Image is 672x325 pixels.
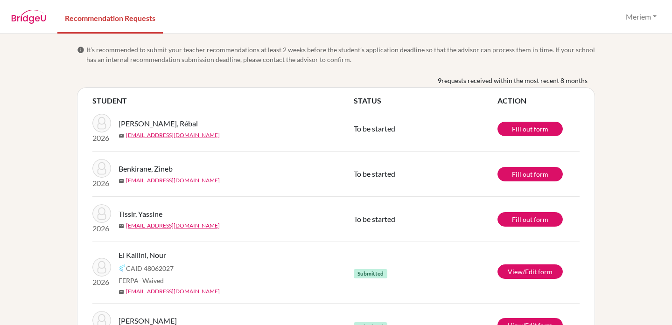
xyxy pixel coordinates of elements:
span: FERPA [119,276,164,285]
span: mail [119,223,124,229]
p: 2026 [92,277,111,288]
span: Benkirane, Zineb [119,163,173,174]
span: Submitted [354,269,387,278]
span: mail [119,289,124,295]
span: To be started [354,124,395,133]
span: - Waived [139,277,164,284]
img: Common App logo [119,264,126,272]
a: Fill out form [497,212,563,227]
a: [EMAIL_ADDRESS][DOMAIN_NAME] [126,221,220,230]
img: BridgeU logo [11,10,46,24]
a: [EMAIL_ADDRESS][DOMAIN_NAME] [126,131,220,139]
span: It’s recommended to submit your teacher recommendations at least 2 weeks before the student’s app... [86,45,595,64]
th: STUDENT [92,95,354,106]
img: Ali Kacem Hammoud, Rébal [92,114,111,132]
a: Recommendation Requests [57,1,163,34]
span: mail [119,133,124,138]
a: [EMAIL_ADDRESS][DOMAIN_NAME] [126,287,220,296]
b: 9 [438,76,441,85]
span: To be started [354,214,395,223]
span: mail [119,178,124,184]
span: To be started [354,169,395,178]
span: [PERSON_NAME], Rébal [119,118,198,129]
img: Benkirane, Zineb [92,159,111,178]
button: Meriem [622,8,661,26]
th: ACTION [497,95,580,106]
span: El Kallini, Nour [119,249,166,261]
a: [EMAIL_ADDRESS][DOMAIN_NAME] [126,176,220,185]
span: Tissir, Yassine [119,208,162,220]
th: STATUS [354,95,497,106]
img: El Kallini, Nour [92,258,111,277]
a: View/Edit form [497,264,563,279]
span: CAID 48062027 [126,263,174,273]
p: 2026 [92,223,111,234]
a: Fill out form [497,167,563,181]
p: 2026 [92,178,111,189]
span: info [77,46,84,54]
p: 2026 [92,132,111,144]
a: Fill out form [497,122,563,136]
img: Tissir, Yassine [92,204,111,223]
span: requests received within the most recent 8 months [441,76,588,85]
